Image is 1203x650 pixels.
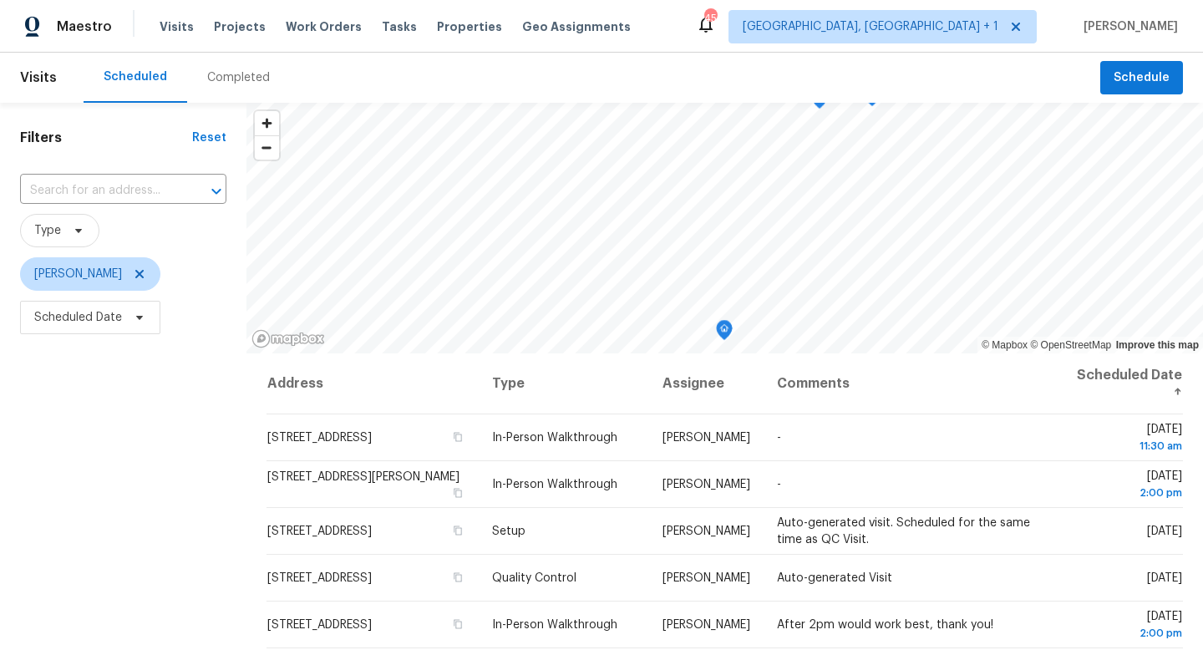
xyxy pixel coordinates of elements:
span: Properties [437,18,502,35]
div: Map marker [716,320,733,346]
span: [PERSON_NAME] [34,266,122,282]
span: [DATE] [1069,424,1182,454]
input: Search for an address... [20,178,180,204]
span: Maestro [57,18,112,35]
span: [STREET_ADDRESS] [267,432,372,444]
button: Copy Address [450,617,465,632]
button: Zoom out [255,135,279,160]
button: Copy Address [450,570,465,585]
a: Mapbox homepage [251,329,325,348]
button: Copy Address [450,523,465,538]
div: Reset [192,129,226,146]
span: Tasks [382,21,417,33]
span: [DATE] [1069,470,1182,501]
span: Auto-generated Visit [777,572,892,584]
span: [DATE] [1069,611,1182,642]
span: After 2pm would work best, thank you! [777,619,993,631]
button: Schedule [1100,61,1183,95]
span: Visits [160,18,194,35]
span: [PERSON_NAME] [662,572,750,584]
button: Copy Address [450,429,465,444]
span: [PERSON_NAME] [662,526,750,537]
th: Comments [764,353,1056,414]
span: - [777,432,781,444]
div: 2:00 pm [1069,485,1182,501]
h1: Filters [20,129,192,146]
span: [PERSON_NAME] [662,479,750,490]
span: [STREET_ADDRESS] [267,619,372,631]
span: Projects [214,18,266,35]
a: Improve this map [1116,339,1199,351]
span: [STREET_ADDRESS] [267,526,372,537]
button: Open [205,180,228,203]
th: Address [266,353,479,414]
span: In-Person Walkthrough [492,619,617,631]
div: 45 [704,10,716,27]
span: [DATE] [1147,572,1182,584]
th: Scheduled Date ↑ [1056,353,1183,414]
a: OpenStreetMap [1030,339,1111,351]
span: [PERSON_NAME] [662,432,750,444]
button: Zoom in [255,111,279,135]
span: [STREET_ADDRESS][PERSON_NAME] [267,471,459,483]
div: 11:30 am [1069,438,1182,454]
span: Auto-generated visit. Scheduled for the same time as QC Visit. [777,517,1030,546]
div: Completed [207,69,270,86]
span: Work Orders [286,18,362,35]
span: [PERSON_NAME] [662,619,750,631]
span: In-Person Walkthrough [492,479,617,490]
div: 2:00 pm [1069,625,1182,642]
span: [PERSON_NAME] [1077,18,1178,35]
span: Schedule [1114,68,1170,89]
div: Scheduled [104,69,167,85]
span: - [777,479,781,490]
span: Geo Assignments [522,18,631,35]
span: [DATE] [1147,526,1182,537]
span: Type [34,222,61,239]
a: Mapbox [982,339,1028,351]
span: Quality Control [492,572,576,584]
span: Scheduled Date [34,309,122,326]
th: Type [479,353,649,414]
span: [GEOGRAPHIC_DATA], [GEOGRAPHIC_DATA] + 1 [743,18,998,35]
span: In-Person Walkthrough [492,432,617,444]
span: Zoom out [255,136,279,160]
button: Copy Address [450,485,465,500]
span: Setup [492,526,525,537]
span: Visits [20,59,57,96]
span: [STREET_ADDRESS] [267,572,372,584]
th: Assignee [649,353,764,414]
